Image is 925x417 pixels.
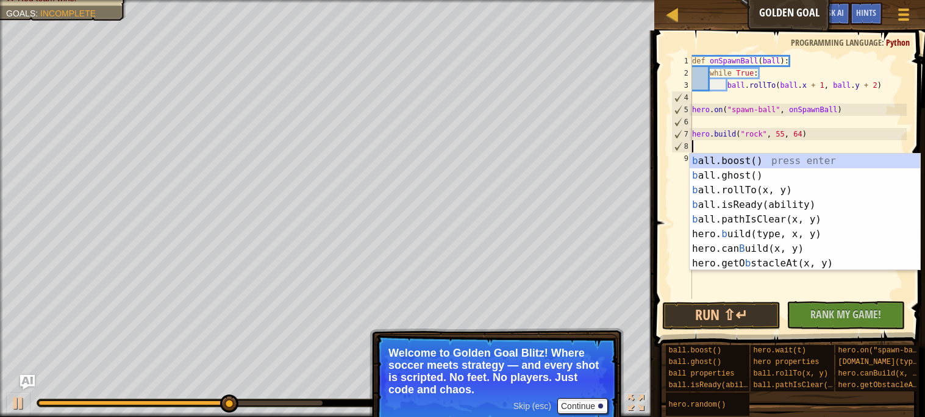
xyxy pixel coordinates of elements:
[672,128,692,140] div: 7
[662,302,780,330] button: Run ⇧↵
[671,152,692,165] div: 9
[672,116,692,128] div: 6
[669,401,726,409] span: hero.random()
[557,398,608,414] button: Continue
[672,104,692,116] div: 5
[669,358,721,366] span: ball.ghost()
[672,140,692,152] div: 8
[791,37,882,48] span: Programming language
[672,91,692,104] div: 4
[838,369,922,378] span: hero.canBuild(x, y)
[823,7,844,18] span: Ask AI
[669,369,735,378] span: ball properties
[624,392,648,417] button: Toggle fullscreen
[671,67,692,79] div: 2
[810,307,881,322] span: Rank My Game!
[886,37,910,48] span: Python
[754,346,806,355] span: hero.wait(t)
[754,369,828,378] span: ball.rollTo(x, y)
[671,55,692,67] div: 1
[6,9,35,18] span: Goals
[787,301,905,329] button: Rank My Game!
[40,9,96,18] span: Incomplete
[882,37,886,48] span: :
[388,347,605,396] p: Welcome to Golden Goal Blitz! Where soccer meets strategy — and every shot is scripted. No feet. ...
[754,381,850,390] span: ball.pathIsClear(x, y)
[35,9,40,18] span: :
[513,401,551,411] span: Skip (esc)
[754,358,820,366] span: hero properties
[20,375,35,390] button: Ask AI
[669,346,721,355] span: ball.boost()
[6,392,30,417] button: Ctrl + P: Play
[888,2,919,31] button: Show game menu
[856,7,876,18] span: Hints
[817,2,850,25] button: Ask AI
[671,79,692,91] div: 3
[669,381,761,390] span: ball.isReady(ability)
